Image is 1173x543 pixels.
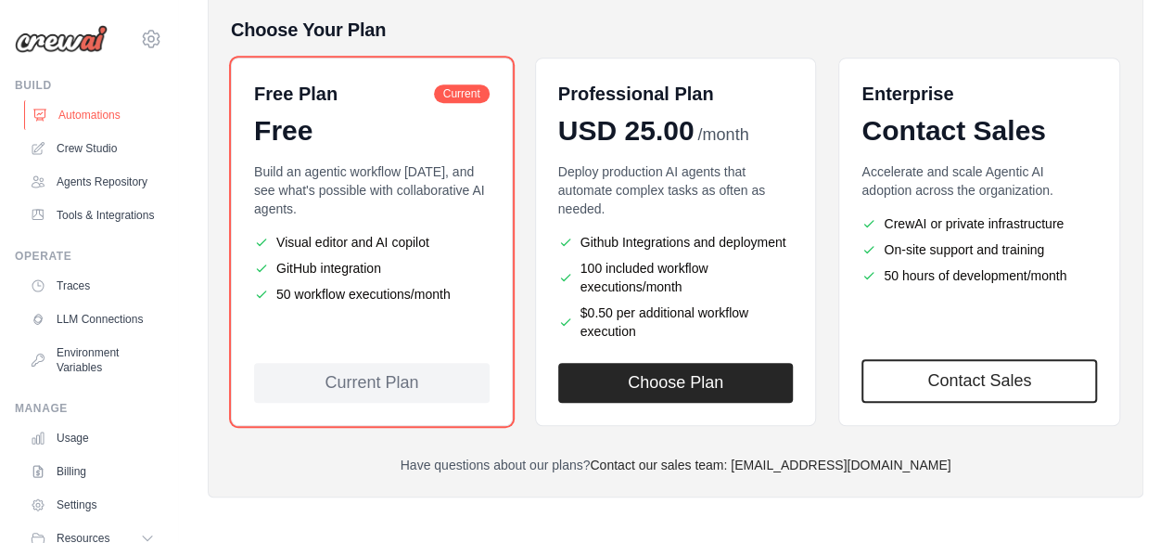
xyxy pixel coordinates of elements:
p: Have questions about our plans? [231,456,1120,474]
a: Billing [22,457,162,486]
li: $0.50 per additional workflow execution [558,304,794,341]
h5: Choose Your Plan [231,17,1120,43]
div: Current Plan [254,363,490,403]
a: Crew Studio [22,134,162,163]
div: Contact Sales [861,114,1097,148]
li: CrewAI or private infrastructure [861,214,1097,233]
a: Automations [24,100,164,130]
a: Agents Repository [22,167,162,197]
h6: Professional Plan [558,81,714,107]
div: Build [15,78,162,93]
p: Accelerate and scale Agentic AI adoption across the organization. [861,162,1097,200]
img: Logo [15,25,108,53]
span: USD 25.00 [558,114,695,148]
span: /month [697,123,748,148]
li: On-site support and training [861,240,1097,259]
a: Contact Sales [861,359,1097,403]
button: Choose Plan [558,363,794,403]
a: Tools & Integrations [22,200,162,230]
a: Usage [22,423,162,453]
a: Settings [22,490,162,520]
li: Github Integrations and deployment [558,233,794,252]
li: 100 included workflow executions/month [558,259,794,296]
li: GitHub integration [254,259,490,278]
a: LLM Connections [22,304,162,334]
div: Manage [15,401,162,416]
a: Environment Variables [22,338,162,382]
span: Current [434,84,490,103]
p: Build an agentic workflow [DATE], and see what's possible with collaborative AI agents. [254,162,490,218]
li: Visual editor and AI copilot [254,233,490,252]
h6: Enterprise [861,81,1097,107]
li: 50 workflow executions/month [254,285,490,304]
li: 50 hours of development/month [861,266,1097,285]
div: Operate [15,249,162,264]
p: Deploy production AI agents that automate complex tasks as often as needed. [558,162,794,218]
div: Free [254,114,490,148]
h6: Free Plan [254,81,338,107]
a: Traces [22,271,162,301]
a: Contact our sales team: [EMAIL_ADDRESS][DOMAIN_NAME] [590,458,950,472]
